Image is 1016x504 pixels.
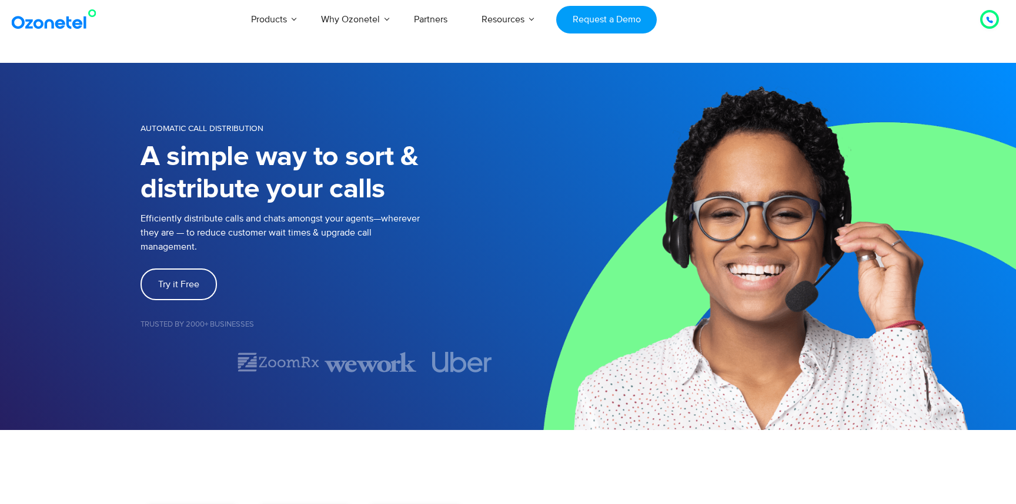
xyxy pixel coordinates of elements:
[141,321,508,328] h5: Trusted by 2000+ Businesses
[141,141,508,206] h1: A simple way to sort & distribute your calls
[416,352,508,372] div: 4 of 7
[141,211,508,254] p: Efficiently distribute calls and chats amongst your agents—wherever they are — to reduce customer...
[141,352,508,372] div: Image Carousel
[236,352,320,372] img: zoomrx
[325,352,416,372] div: 3 of 7
[141,268,217,300] a: Try it Free
[141,355,232,369] div: 1 of 7
[232,352,324,372] div: 2 of 7
[158,280,199,289] span: Try it Free
[432,352,492,372] img: uber
[141,123,263,133] span: AUTOMATIC CALL DISTRIBUTION
[325,352,416,372] img: wework
[556,6,657,33] a: Request a Demo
